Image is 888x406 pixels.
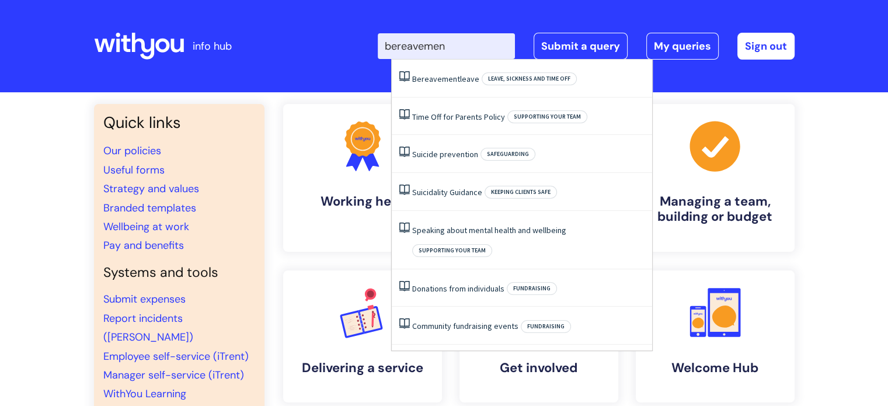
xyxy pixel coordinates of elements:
[412,321,518,331] a: Community fundraising events
[103,349,249,363] a: Employee self-service (iTrent)
[412,112,505,122] a: Time Off for Parents Policy
[412,225,566,235] a: Speaking about mental health and wellbeing
[469,360,609,376] h4: Get involved
[646,33,719,60] a: My queries
[103,311,193,344] a: Report incidents ([PERSON_NAME])
[103,220,189,234] a: Wellbeing at work
[103,368,244,382] a: Manager self-service (iTrent)
[103,144,161,158] a: Our policies
[193,37,232,55] p: info hub
[636,104,795,252] a: Managing a team, building or budget
[292,360,433,376] h4: Delivering a service
[480,148,535,161] span: Safeguarding
[103,265,255,281] h4: Systems and tools
[645,360,785,376] h4: Welcome Hub
[283,104,442,252] a: Working here
[103,113,255,132] h3: Quick links
[521,320,571,333] span: Fundraising
[103,182,199,196] a: Strategy and values
[103,163,165,177] a: Useful forms
[283,270,442,402] a: Delivering a service
[645,194,785,225] h4: Managing a team, building or budget
[412,187,482,197] a: Suicidality Guidance
[412,74,479,84] a: Bereavementleave
[378,33,795,60] div: | -
[103,201,196,215] a: Branded templates
[412,74,460,84] span: Bereavement
[507,110,587,123] span: Supporting your team
[482,72,577,85] span: Leave, sickness and time off
[292,194,433,209] h4: Working here
[412,149,478,159] a: Suicide prevention
[507,282,557,295] span: Fundraising
[737,33,795,60] a: Sign out
[103,387,186,401] a: WithYou Learning
[103,238,184,252] a: Pay and benefits
[534,33,628,60] a: Submit a query
[412,283,504,294] a: Donations from individuals
[103,292,186,306] a: Submit expenses
[485,186,557,199] span: Keeping clients safe
[636,270,795,402] a: Welcome Hub
[412,244,492,257] span: Supporting your team
[378,33,515,59] input: Search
